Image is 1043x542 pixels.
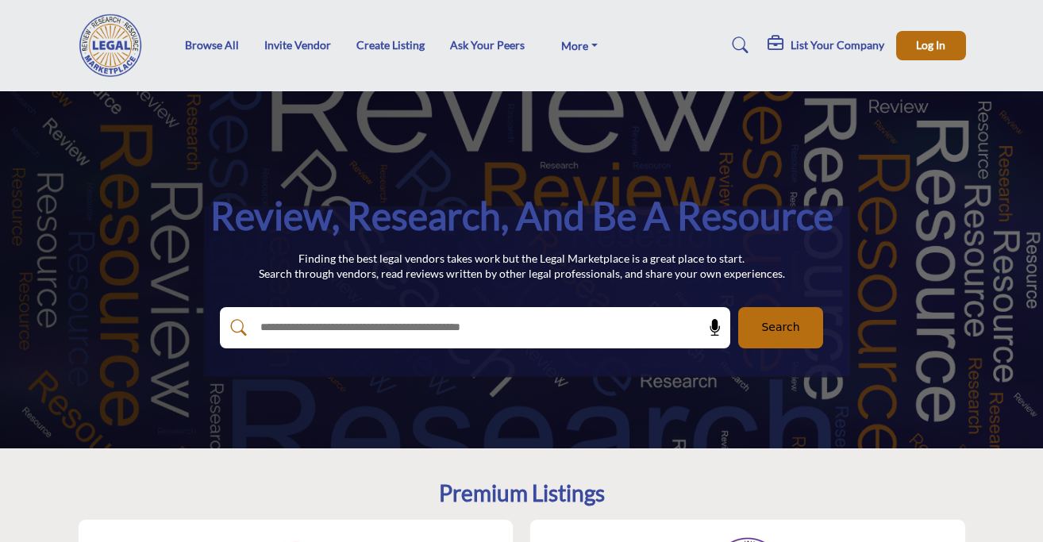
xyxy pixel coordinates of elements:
span: Search [761,319,799,336]
a: Browse All [185,38,239,52]
p: Search through vendors, read reviews written by other legal professionals, and share your own exp... [259,266,785,282]
button: Search [738,307,823,348]
span: Log In [916,38,945,52]
a: More [550,34,609,56]
h1: Review, Research, and be a Resource [210,191,833,240]
a: Search [717,33,759,58]
h5: List Your Company [791,38,884,52]
div: List Your Company [768,36,884,55]
p: Finding the best legal vendors takes work but the Legal Marketplace is a great place to start. [259,251,785,267]
h2: Premium Listings [439,480,605,507]
a: Invite Vendor [264,38,331,52]
img: Site Logo [78,13,152,77]
a: Create Listing [356,38,425,52]
button: Log In [896,31,966,60]
a: Ask Your Peers [450,38,525,52]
